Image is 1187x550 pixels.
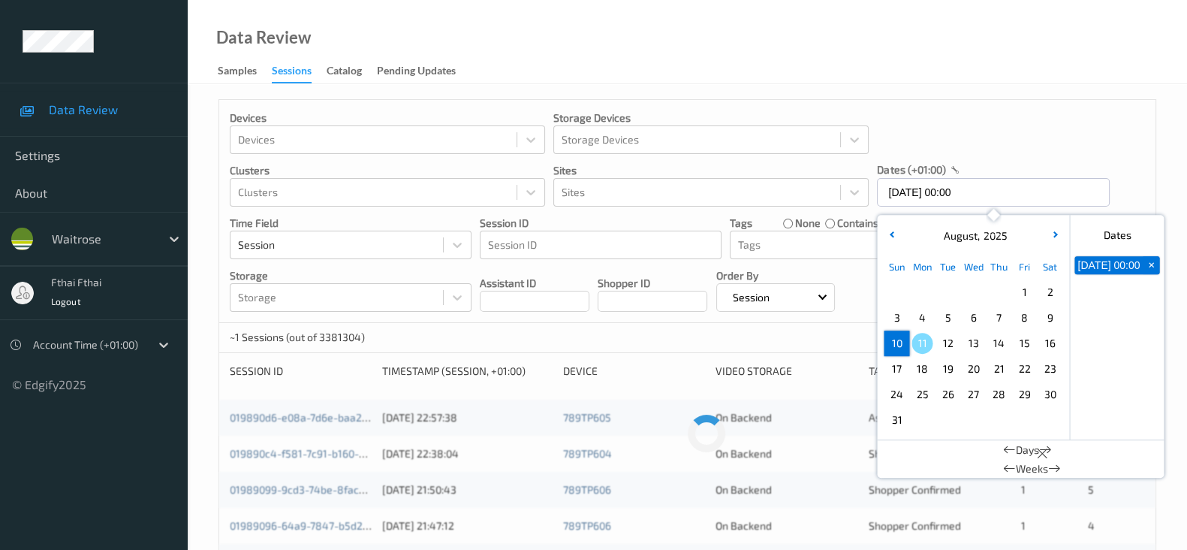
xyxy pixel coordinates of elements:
[480,276,589,291] p: Assistant ID
[869,364,1011,379] div: Tags
[563,519,611,532] a: 789TP606
[909,331,935,356] div: Choose Monday August 11 of 2025
[960,382,986,407] div: Choose Wednesday August 27 of 2025
[1011,254,1037,280] div: Fri
[986,407,1011,433] div: Choose Thursday September 04 of 2025
[563,411,611,424] a: 789TP605
[960,356,986,382] div: Choose Wednesday August 20 of 2025
[1014,358,1035,379] span: 22
[986,280,1011,305] div: Choose Thursday July 31 of 2025
[553,110,869,125] p: Storage Devices
[886,409,907,431] span: 31
[909,407,935,433] div: Choose Monday September 01 of 2025
[1039,282,1060,303] span: 2
[230,411,434,424] a: 019890d6-e08a-7d6e-baa2-1cd55deda2f6
[1014,307,1035,328] span: 8
[1037,407,1062,433] div: Choose Saturday September 06 of 2025
[382,446,553,461] div: [DATE] 22:38:04
[869,483,961,496] span: Shopper Confirmed
[382,364,553,379] div: Timestamp (Session, +01:00)
[1014,333,1035,354] span: 15
[869,519,961,532] span: Shopper Confirmed
[986,382,1011,407] div: Choose Thursday August 28 of 2025
[1088,519,1095,532] span: 4
[884,305,909,331] div: Choose Sunday August 03 of 2025
[837,216,899,231] label: contains any
[1143,256,1159,274] button: +
[1074,256,1143,274] button: [DATE] 00:00
[884,382,909,407] div: Choose Sunday August 24 of 2025
[986,254,1011,280] div: Thu
[884,407,909,433] div: Choose Sunday August 31 of 2025
[909,305,935,331] div: Choose Monday August 04 of 2025
[230,330,365,345] p: ~1 Sessions (out of 3381304)
[230,519,435,532] a: 01989096-64a9-7847-b5d2-31921901a347
[886,307,907,328] span: 3
[1021,519,1026,532] span: 1
[1039,333,1060,354] span: 16
[937,307,958,328] span: 5
[216,30,311,45] div: Data Review
[1143,258,1159,273] span: +
[1011,407,1037,433] div: Choose Friday September 05 of 2025
[728,290,775,305] p: Session
[377,61,471,82] a: Pending Updates
[963,384,984,405] span: 27
[327,63,362,82] div: Catalog
[382,518,553,533] div: [DATE] 21:47:12
[795,216,821,231] label: none
[1021,483,1026,496] span: 1
[911,358,932,379] span: 18
[986,331,1011,356] div: Choose Thursday August 14 of 2025
[911,384,932,405] span: 25
[1037,356,1062,382] div: Choose Saturday August 23 of 2025
[730,216,752,231] p: Tags
[230,216,471,231] p: Time Field
[327,61,377,82] a: Catalog
[909,382,935,407] div: Choose Monday August 25 of 2025
[877,162,945,177] p: dates (+01:00)
[986,356,1011,382] div: Choose Thursday August 21 of 2025
[1039,358,1060,379] span: 23
[884,254,909,280] div: Sun
[716,364,857,379] div: Video Storage
[1037,280,1062,305] div: Choose Saturday August 02 of 2025
[1039,307,1060,328] span: 9
[1014,282,1035,303] span: 1
[960,254,986,280] div: Wed
[960,280,986,305] div: Choose Wednesday July 30 of 2025
[230,364,372,379] div: Session ID
[553,163,869,178] p: Sites
[377,63,456,82] div: Pending Updates
[911,333,932,354] span: 11
[960,305,986,331] div: Choose Wednesday August 06 of 2025
[909,254,935,280] div: Mon
[935,280,960,305] div: Choose Tuesday July 29 of 2025
[935,254,960,280] div: Tue
[869,411,965,424] span: Assistant Confirmed
[1016,461,1048,476] span: Weeks
[988,307,1009,328] span: 7
[218,63,257,82] div: Samples
[960,407,986,433] div: Choose Wednesday September 03 of 2025
[230,483,433,496] a: 01989099-9cd3-74be-8fac-f3ecd87da5b4
[1088,483,1094,496] span: 5
[230,163,545,178] p: Clusters
[716,518,857,533] div: On Backend
[988,333,1009,354] span: 14
[272,63,312,83] div: Sessions
[886,333,907,354] span: 10
[563,447,612,460] a: 789TP604
[480,216,722,231] p: Session ID
[1014,384,1035,405] span: 29
[911,307,932,328] span: 4
[988,384,1009,405] span: 28
[716,446,857,461] div: On Backend
[716,482,857,497] div: On Backend
[218,61,272,82] a: Samples
[1039,384,1060,405] span: 30
[230,447,431,460] a: 019890c4-f581-7c91-b160-5ec5428d6c35
[1011,280,1037,305] div: Choose Friday August 01 of 2025
[869,447,961,460] span: Shopper Confirmed
[963,307,984,328] span: 6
